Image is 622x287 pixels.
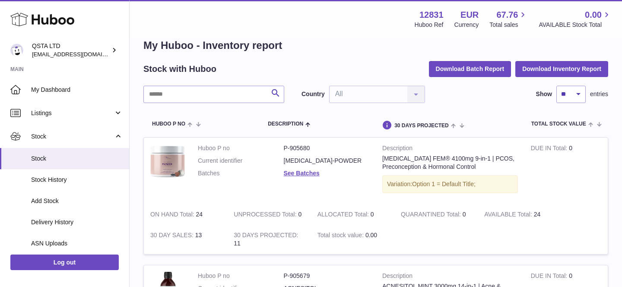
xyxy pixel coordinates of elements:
[198,272,284,280] dt: Huboo P no
[10,44,23,57] img: rodcp10@gmail.com
[454,21,479,29] div: Currency
[284,272,370,280] dd: P-905679
[317,211,371,220] strong: ALLOCATED Total
[150,144,185,179] img: product image
[585,9,602,21] span: 0.00
[143,39,608,52] h1: My Huboo - Inventory report
[198,157,284,165] dt: Current identifier
[311,204,394,225] td: 0
[382,155,518,171] div: [MEDICAL_DATA] FEM® 4100mg 9-in-1 | PCOS, Preconception & Hormonal Control
[496,9,518,21] span: 67.76
[429,61,511,77] button: Download Batch Report
[31,218,123,226] span: Delivery History
[198,144,284,152] dt: Huboo P no
[143,63,216,75] h2: Stock with Huboo
[382,272,518,282] strong: Description
[150,211,196,220] strong: ON HAND Total
[31,239,123,248] span: ASN Uploads
[382,144,518,155] strong: Description
[31,176,123,184] span: Stock History
[394,123,449,129] span: 30 DAYS PROJECTED
[590,90,608,98] span: entries
[10,255,119,270] a: Log out
[460,9,479,21] strong: EUR
[234,211,298,220] strong: UNPROCESSED Total
[412,181,476,187] span: Option 1 = Default Title;
[227,204,311,225] td: 0
[152,121,185,127] span: Huboo P no
[539,9,612,29] a: 0.00 AVAILABLE Stock Total
[31,155,123,163] span: Stock
[419,9,444,21] strong: 12831
[31,86,123,94] span: My Dashboard
[489,9,528,29] a: 67.76 Total sales
[31,109,114,117] span: Listings
[31,132,114,141] span: Stock
[515,61,608,77] button: Download Inventory Report
[227,225,311,254] td: 11
[539,21,612,29] span: AVAILABLE Stock Total
[382,175,518,193] div: Variation:
[284,144,370,152] dd: P-905680
[32,42,110,58] div: QSTA LTD
[401,211,463,220] strong: QUARANTINED Total
[365,232,377,239] span: 0.00
[484,211,533,220] strong: AVAILABLE Total
[234,232,298,241] strong: 30 DAYS PROJECTED
[531,121,586,127] span: Total stock value
[463,211,466,218] span: 0
[284,170,320,177] a: See Batches
[531,272,569,281] strong: DUE IN Total
[144,225,227,254] td: 13
[32,51,127,58] span: [EMAIL_ADDRESS][DOMAIN_NAME]
[478,204,561,225] td: 24
[489,21,528,29] span: Total sales
[317,232,365,241] strong: Total stock value
[524,138,608,204] td: 0
[531,145,569,154] strong: DUE IN Total
[150,232,195,241] strong: 30 DAY SALES
[284,157,370,165] dd: [MEDICAL_DATA]-POWDER
[415,21,444,29] div: Huboo Ref
[144,204,227,225] td: 24
[198,169,284,177] dt: Batches
[301,90,325,98] label: Country
[268,121,303,127] span: Description
[31,197,123,205] span: Add Stock
[536,90,552,98] label: Show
